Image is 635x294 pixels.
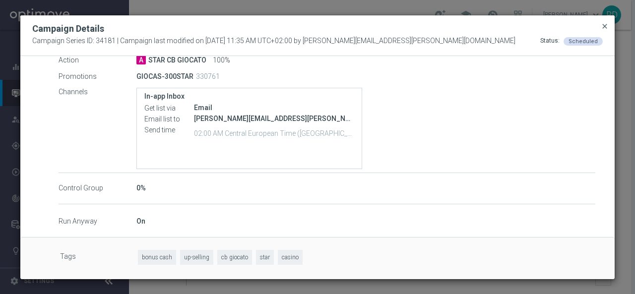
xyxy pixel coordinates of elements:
[144,115,194,123] label: Email list to
[138,250,176,265] span: bonus cash
[32,37,515,46] span: Campaign Series ID: 34181 | Campaign last modified on [DATE] 11:35 AM UTC+02:00 by [PERSON_NAME][...
[278,250,303,265] span: casino
[136,56,146,64] span: A
[256,250,274,265] span: star
[217,250,252,265] span: cb giocato
[59,88,136,97] label: Channels
[59,217,136,226] label: Run Anyway
[59,184,136,193] label: Control Group
[144,92,354,101] label: In-app Inbox
[136,183,595,193] div: 0%
[59,72,136,81] label: Promotions
[60,250,138,265] label: Tags
[59,56,136,65] label: Action
[144,104,194,113] label: Get list via
[144,125,194,134] label: Send time
[194,103,354,113] div: Email
[601,22,609,30] span: close
[564,37,603,45] colored-tag: Scheduled
[148,56,206,65] span: STAR CB GIOCATO
[136,216,595,226] div: On
[180,250,213,265] span: up-selling
[194,114,354,123] div: [PERSON_NAME][EMAIL_ADDRESS][PERSON_NAME][DOMAIN_NAME]
[569,38,598,45] span: Scheduled
[196,72,220,81] p: 330761
[540,37,560,46] div: Status:
[194,128,354,138] p: 02:00 AM Central European Time (Berlin) (UTC +02:00)
[136,72,193,81] p: GIOCAS-300STAR
[213,56,230,65] span: 100%
[32,23,104,35] h2: Campaign Details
